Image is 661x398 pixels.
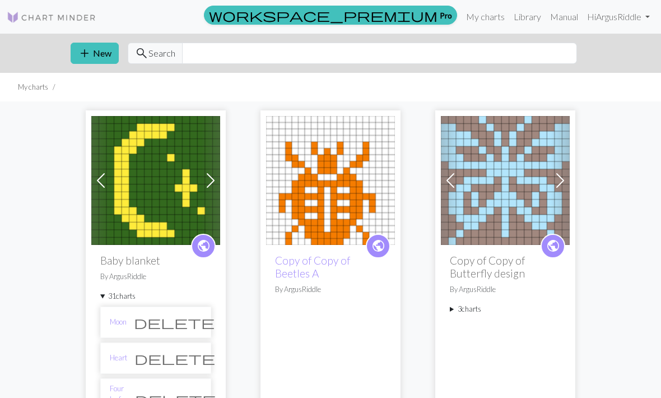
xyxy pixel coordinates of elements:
[441,174,570,184] a: Butterfly design
[135,45,148,61] span: search
[91,116,220,245] img: Moon
[134,314,215,330] span: delete
[583,6,654,28] a: HiArgusRiddle
[197,237,211,254] span: public
[546,235,560,257] i: public
[100,291,211,302] summary: 31charts
[18,82,48,92] li: My charts
[197,235,211,257] i: public
[91,174,220,184] a: Moon
[541,234,565,258] a: public
[127,312,222,333] button: Delete chart
[546,237,560,254] span: public
[134,350,215,366] span: delete
[371,235,385,257] i: public
[509,6,546,28] a: Library
[450,254,561,280] h2: Copy of Copy of Butterfly design
[78,45,91,61] span: add
[371,237,385,254] span: public
[100,254,211,267] h2: Baby blanket
[366,234,390,258] a: public
[209,7,437,23] span: workspace_premium
[110,317,127,327] a: Moon
[127,348,222,369] button: Delete chart
[266,116,395,245] img: Beetles A
[450,304,561,314] summary: 3charts
[110,353,127,363] a: Heart
[191,234,216,258] a: public
[100,271,211,282] p: By ArgusRiddle
[462,6,509,28] a: My charts
[71,43,119,64] button: New
[450,284,561,295] p: By ArgusRiddle
[7,11,96,24] img: Logo
[275,284,386,295] p: By ArgusRiddle
[441,116,570,245] img: Butterfly design
[275,254,350,280] a: Copy of Copy of Beetles A
[266,174,395,184] a: Beetles A
[204,6,457,25] a: Pro
[546,6,583,28] a: Manual
[148,47,175,60] span: Search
